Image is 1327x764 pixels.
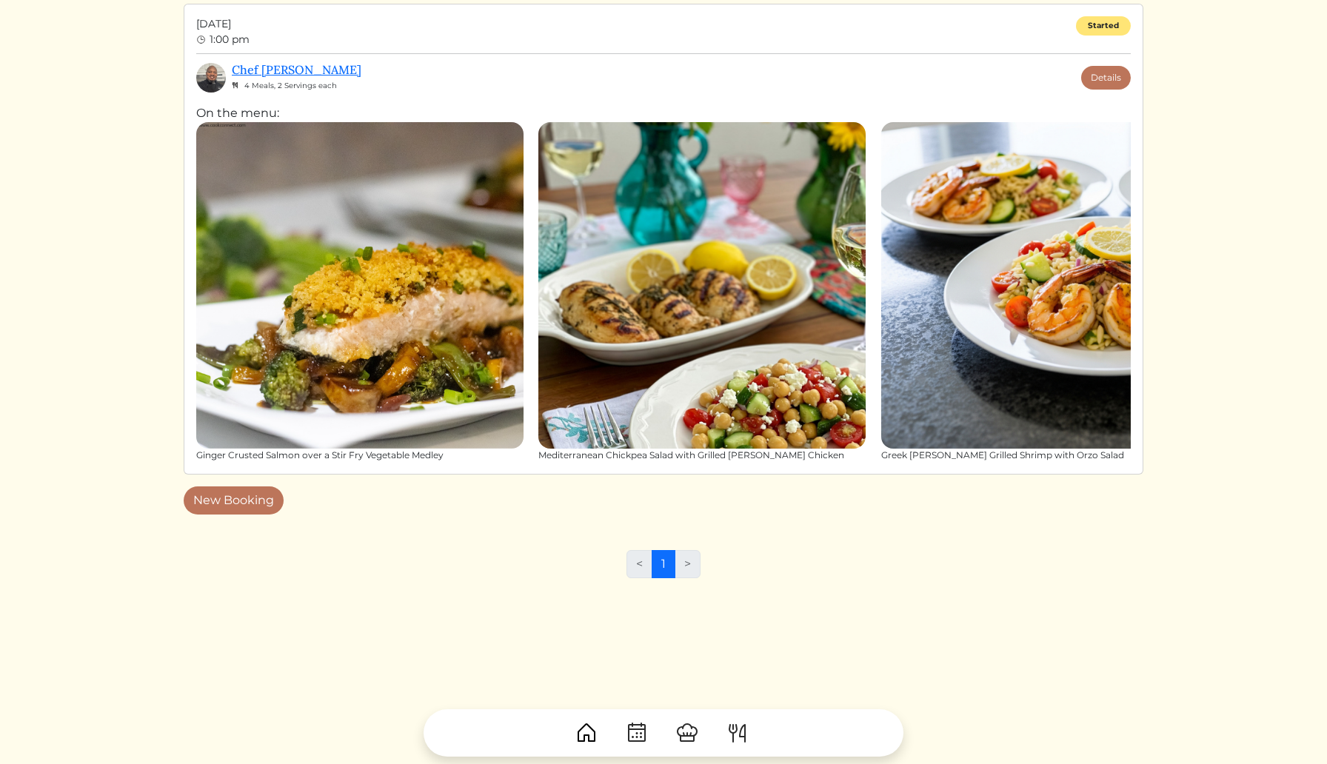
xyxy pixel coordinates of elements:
[881,122,1209,463] a: Greek [PERSON_NAME] Grilled Shrimp with Orzo Salad
[625,721,649,745] img: CalendarDots-5bcf9d9080389f2a281d69619e1c85352834be518fbc73d9501aef674afc0d57.svg
[196,122,524,463] a: Ginger Crusted Salmon over a Stir Fry Vegetable Medley
[538,449,866,462] div: Mediterranean Chickpea Salad with Grilled [PERSON_NAME] Chicken
[196,35,207,45] img: clock-b05ee3d0f9935d60bc54650fc25b6257a00041fd3bdc39e3e98414568feee22d.svg
[652,550,675,578] a: 1
[626,550,701,590] nav: Page
[1076,16,1131,36] div: Started
[196,449,524,462] div: Ginger Crusted Salmon over a Stir Fry Vegetable Medley
[196,122,524,449] img: Ginger Crusted Salmon over a Stir Fry Vegetable Medley
[232,81,238,89] img: fork_knife_small-8e8c56121c6ac9ad617f7f0151facf9cb574b427d2b27dceffcaf97382ddc7e7.svg
[196,63,226,93] img: c993245ad516d34640cede8eb4b1da28
[881,449,1209,462] div: Greek [PERSON_NAME] Grilled Shrimp with Orzo Salad
[575,721,598,745] img: House-9bf13187bcbb5817f509fe5e7408150f90897510c4275e13d0d5fca38e0b5951.svg
[184,486,284,515] a: New Booking
[196,104,1131,463] div: On the menu:
[244,81,337,90] span: 4 Meals, 2 Servings each
[232,62,361,77] a: Chef [PERSON_NAME]
[196,16,250,32] span: [DATE]
[675,721,699,745] img: ChefHat-a374fb509e4f37eb0702ca99f5f64f3b6956810f32a249b33092029f8484b388.svg
[538,122,866,463] a: Mediterranean Chickpea Salad with Grilled [PERSON_NAME] Chicken
[538,122,866,449] img: Mediterranean Chickpea Salad with Grilled Lemon Herb Chicken
[1081,66,1131,90] a: Details
[726,721,749,745] img: ForkKnife-55491504ffdb50bab0c1e09e7649658475375261d09fd45db06cec23bce548bf.svg
[210,33,250,46] span: 1:00 pm
[881,122,1209,449] img: Greek Lemon Herb Grilled Shrimp with Orzo Salad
